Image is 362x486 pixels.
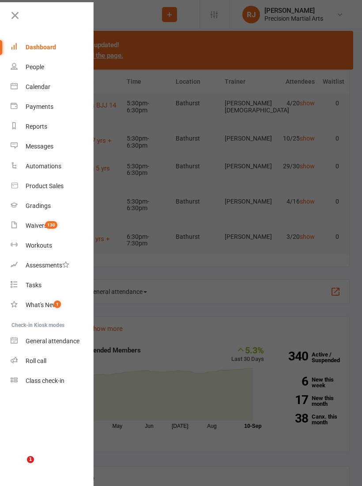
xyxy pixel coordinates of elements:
[11,331,94,351] a: General attendance kiosk mode
[11,236,94,256] a: Workouts
[11,97,94,117] a: Payments
[26,202,51,209] div: Gradings
[26,262,69,269] div: Assessments
[11,256,94,275] a: Assessments
[26,143,53,150] div: Messages
[26,301,57,308] div: What's New
[54,301,61,308] span: 1
[11,156,94,176] a: Automations
[26,222,47,229] div: Waivers
[11,275,94,295] a: Tasks
[26,83,50,90] div: Calendar
[11,57,94,77] a: People
[11,117,94,137] a: Reports
[26,357,46,364] div: Roll call
[26,182,64,189] div: Product Sales
[11,37,94,57] a: Dashboard
[27,456,34,463] span: 1
[26,123,47,130] div: Reports
[26,63,44,70] div: People
[26,163,61,170] div: Automations
[11,371,94,391] a: Class kiosk mode
[11,196,94,216] a: Gradings
[26,242,52,249] div: Workouts
[26,377,64,384] div: Class check-in
[11,137,94,156] a: Messages
[11,77,94,97] a: Calendar
[11,295,94,315] a: What's New1
[11,351,94,371] a: Roll call
[26,338,79,345] div: General attendance
[45,221,57,229] span: 130
[11,216,94,236] a: Waivers 130
[26,44,56,51] div: Dashboard
[11,176,94,196] a: Product Sales
[26,282,41,289] div: Tasks
[26,103,53,110] div: Payments
[9,456,30,477] iframe: Intercom live chat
